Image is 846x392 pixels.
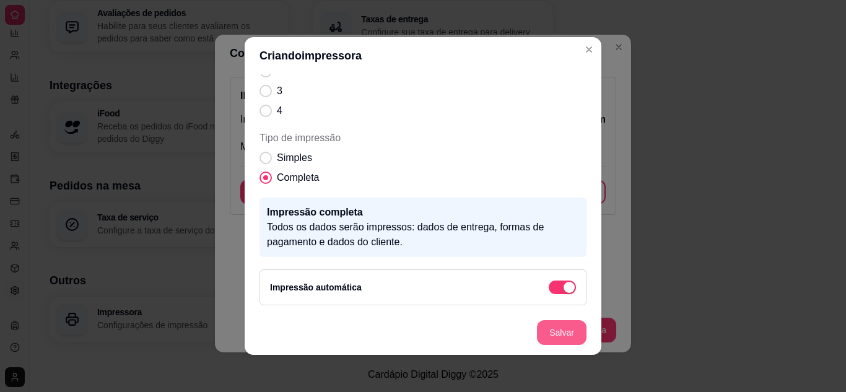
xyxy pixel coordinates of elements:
label: Impressão automática [270,282,362,292]
span: Tipo de impressão [259,131,587,146]
span: Simples [277,150,312,165]
span: Completa [277,170,319,185]
p: Todos os dados serão impressos: dados de entrega, formas de pagamento e dados do cliente. [267,220,579,250]
span: 4 [277,103,282,118]
button: Salvar [537,320,587,345]
div: Tipo de impressão [259,131,587,185]
div: Número de cópias [259,24,587,118]
button: Close [579,40,599,59]
p: Impressão completa [267,205,579,220]
span: 3 [277,84,282,98]
header: Criando impressora [245,37,601,74]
